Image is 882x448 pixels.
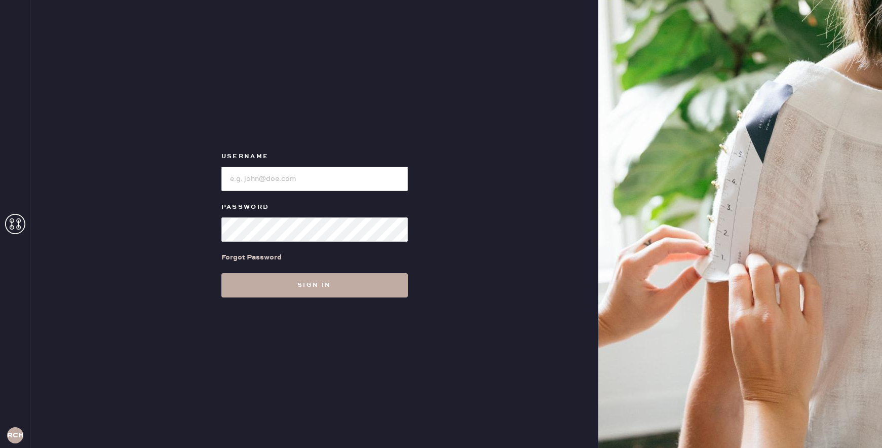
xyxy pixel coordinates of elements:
[221,242,282,273] a: Forgot Password
[221,201,408,213] label: Password
[221,167,408,191] input: e.g. john@doe.com
[7,432,23,439] h3: RCHA
[221,252,282,263] div: Forgot Password
[221,151,408,163] label: Username
[221,273,408,297] button: Sign in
